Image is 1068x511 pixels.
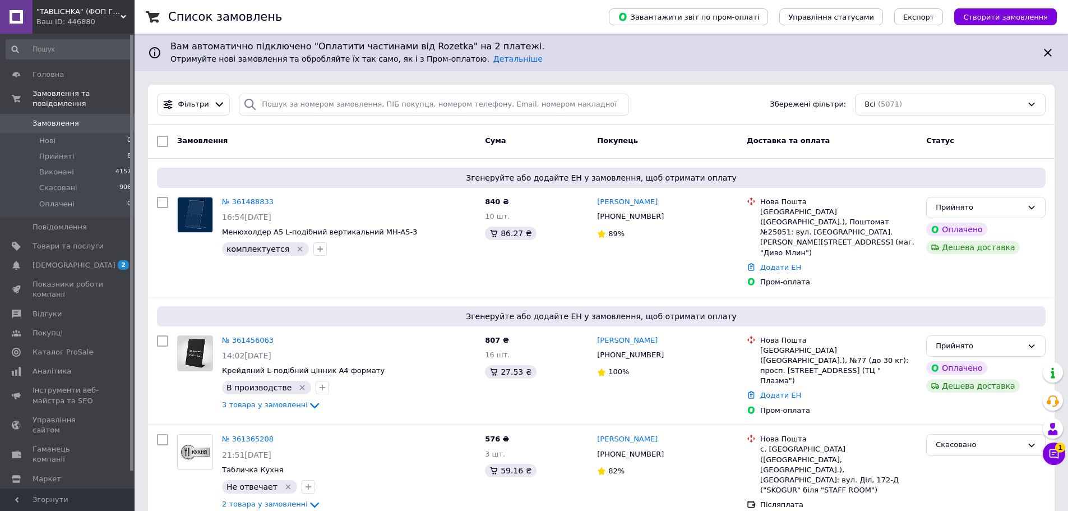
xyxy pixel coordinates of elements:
span: Не отвечает [226,482,278,491]
img: Фото товару [178,197,212,232]
div: Нова Пошта [760,197,917,207]
span: Вам автоматично підключено "Оплатити частинами від Rozetka" на 2 платежі. [170,40,1032,53]
span: Показники роботи компанії [33,279,104,300]
span: Каталог ProSale [33,347,93,357]
button: Створити замовлення [954,8,1057,25]
span: Гаманець компанії [33,444,104,464]
svg: Видалити мітку [298,383,307,392]
span: 89% [608,229,625,238]
div: Нова Пошта [760,434,917,444]
span: Інструменти веб-майстра та SEO [33,385,104,406]
span: Управління сайтом [33,415,104,435]
a: Фото товару [177,197,213,233]
div: Післяплата [760,500,917,510]
div: Нова Пошта [760,335,917,346]
div: 59.16 ₴ [485,464,536,477]
span: Головна [33,70,64,80]
div: 86.27 ₴ [485,227,536,240]
span: Замовлення [33,118,79,128]
span: Покупці [33,328,63,338]
a: Створити замовлення [943,12,1057,21]
div: [PHONE_NUMBER] [595,447,666,462]
span: 82% [608,467,625,475]
div: [PHONE_NUMBER] [595,209,666,224]
div: [GEOGRAPHIC_DATA] ([GEOGRAPHIC_DATA].), Поштомат №25051: вул. [GEOGRAPHIC_DATA]. [PERSON_NAME][ST... [760,207,917,258]
div: [GEOGRAPHIC_DATA] ([GEOGRAPHIC_DATA].), №77 (до 30 кг): просп. [STREET_ADDRESS] (ТЦ " Плазма") [760,346,917,386]
span: Cума [485,136,506,145]
svg: Видалити мітку [295,245,304,254]
span: комплектуется [226,245,289,254]
span: [DEMOGRAPHIC_DATA] [33,260,115,270]
svg: Видалити мітку [284,482,293,491]
img: Фото товару [178,439,212,466]
h1: Список замовлень [168,10,282,24]
button: Експорт [894,8,944,25]
span: Нові [39,136,56,146]
span: 2 [118,260,129,270]
a: 2 товара у замовленні [222,500,321,508]
a: 3 товара у замовленні [222,400,321,409]
input: Пошук [6,39,132,59]
img: Фото товару [178,336,212,371]
div: Дешева доставка [926,379,1019,393]
a: № 361488833 [222,197,274,206]
span: 21:51[DATE] [222,450,271,459]
span: Товари та послуги [33,241,104,251]
span: Згенеруйте або додайте ЕН у замовлення, щоб отримати оплату [161,311,1041,322]
span: Оплачені [39,199,75,209]
span: Створити замовлення [963,13,1048,21]
span: 3 товара у замовленні [222,401,308,409]
span: 4157 [115,167,131,177]
span: Отримуйте нові замовлення та обробляйте їх так само, як і з Пром-оплатою. [170,54,543,63]
a: Табличка Кухня [222,466,283,474]
div: Оплачено [926,223,987,236]
span: Виконані [39,167,74,177]
span: 807 ₴ [485,336,509,344]
span: Згенеруйте або додайте ЕН у замовлення, щоб отримати оплату [161,172,1041,183]
a: Менюхолдер А5 L-подібний вертикальний MH-A5-3 [222,228,417,236]
a: Фото товару [177,335,213,371]
span: Аналітика [33,366,71,376]
span: Збережені фільтри: [770,99,846,110]
div: Оплачено [926,361,987,375]
span: 840 ₴ [485,197,509,206]
span: 1 [1055,443,1065,453]
div: Пром-оплата [760,406,917,416]
button: Завантажити звіт по пром-оплаті [609,8,768,25]
span: Статус [926,136,954,145]
span: Покупець [597,136,638,145]
span: Управління статусами [788,13,874,21]
button: Чат з покупцем1 [1043,443,1065,465]
span: "TABLICHKA" (ФОП Гур'єва К.С.) - менюхолдери, пластикові підставки, таблички, бейджі, ХоРеКа [36,7,121,17]
a: № 361456063 [222,336,274,344]
a: № 361365208 [222,435,274,443]
span: 576 ₴ [485,435,509,443]
span: (5071) [878,100,902,108]
a: [PERSON_NAME] [597,197,658,208]
div: Скасовано [936,439,1023,451]
div: [PHONE_NUMBER] [595,348,666,362]
span: 0 [127,136,131,146]
span: Замовлення та повідомлення [33,89,135,109]
span: Відгуки [33,309,62,319]
span: 2 товара у замовленні [222,500,308,508]
div: Пром-оплата [760,277,917,287]
span: 3 шт. [485,450,505,458]
a: Крейдяний L-подібний цінник А4 формату [222,366,385,375]
a: [PERSON_NAME] [597,434,658,445]
span: 16 шт. [485,351,510,359]
span: В производстве [226,383,292,392]
a: Детальніше [493,54,543,63]
a: Фото товару [177,434,213,470]
span: 906 [119,183,131,193]
span: 0 [127,199,131,209]
span: Замовлення [177,136,228,145]
span: Повідомлення [33,222,87,232]
a: Додати ЕН [760,263,801,271]
span: Фільтри [178,99,209,110]
span: Маркет [33,474,61,484]
span: Скасовані [39,183,77,193]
